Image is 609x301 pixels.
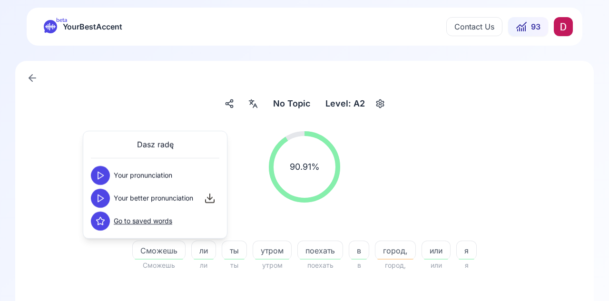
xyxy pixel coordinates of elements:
span: Your pronunciation [114,171,172,180]
span: я [457,245,476,256]
button: 93 [508,17,548,36]
span: No Topic [273,97,310,110]
button: No Topic [269,95,314,112]
button: утром [253,241,292,260]
button: ли [191,241,216,260]
div: Level: A2 [322,95,369,112]
span: beta [56,16,67,24]
span: ты [222,260,247,271]
span: утром [253,260,292,271]
span: я [456,260,477,271]
span: 93 [531,21,540,32]
button: я [456,241,477,260]
span: Сможешь [132,260,186,271]
button: город, [375,241,416,260]
button: Сможешь [132,241,186,260]
button: в [349,241,369,260]
span: ты [222,245,246,256]
button: поехать [297,241,343,260]
span: в [349,245,369,256]
button: Level: A2 [322,95,388,112]
button: Contact Us [446,17,502,36]
span: ли [192,245,216,256]
span: или [422,245,450,256]
button: или [422,241,451,260]
span: Your better pronunciation [114,194,193,203]
span: поехать [297,260,343,271]
button: ты [222,241,247,260]
span: утром [253,245,291,256]
span: город, [375,260,416,271]
span: или [422,260,451,271]
img: DG [554,17,573,36]
span: Сможешь [133,245,185,256]
span: ли [191,260,216,271]
span: поехать [298,245,343,256]
span: в [349,260,369,271]
span: город, [375,245,415,256]
span: YourBestAccent [63,20,122,33]
a: Go to saved words [114,216,172,226]
a: betaYourBestAccent [36,20,130,33]
span: Dasz radę [137,139,174,150]
span: 90.91 % [290,160,320,174]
